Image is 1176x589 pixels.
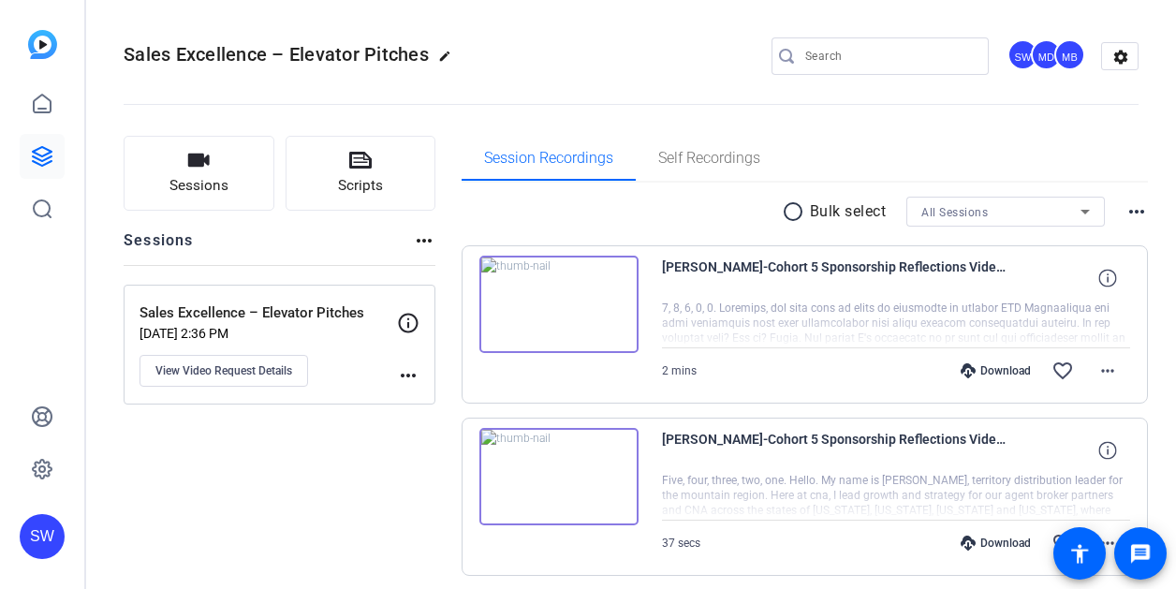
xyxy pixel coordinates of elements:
h2: Sessions [124,229,194,265]
span: View Video Request Details [155,363,292,378]
button: View Video Request Details [140,355,308,387]
div: SW [1007,39,1038,70]
input: Search [805,45,974,67]
p: [DATE] 2:36 PM [140,326,397,341]
span: Sessions [169,175,228,197]
mat-icon: edit [438,50,461,72]
span: 2 mins [662,364,697,377]
span: Session Recordings [484,151,613,166]
mat-icon: message [1129,542,1152,565]
img: blue-gradient.svg [28,30,57,59]
ngx-avatar: Marilou Blackberg [1054,39,1087,72]
mat-icon: radio_button_unchecked [782,200,810,223]
img: thumb-nail [479,256,639,353]
ngx-avatar: Mark Dolnick [1031,39,1064,72]
mat-icon: favorite_border [1051,532,1074,554]
span: Sales Excellence – Elevator Pitches [124,43,429,66]
mat-icon: more_horiz [397,364,419,387]
p: Bulk select [810,200,887,223]
div: Download [951,536,1040,551]
mat-icon: favorite_border [1051,360,1074,382]
mat-icon: settings [1102,43,1139,71]
div: SW [20,514,65,559]
span: Self Recordings [658,151,760,166]
span: [PERSON_NAME]-Cohort 5 Sponsorship Reflections Video-Cohort 5 Sponsorship Reflections Video-17521... [662,256,1008,301]
ngx-avatar: Steve Winiecki [1007,39,1040,72]
span: Scripts [338,175,383,197]
mat-icon: accessibility [1068,542,1091,565]
img: thumb-nail [479,428,639,525]
mat-icon: more_horiz [1096,532,1119,554]
mat-icon: more_horiz [413,229,435,252]
span: All Sessions [921,206,988,219]
mat-icon: more_horiz [1125,200,1148,223]
button: Scripts [286,136,436,211]
div: Download [951,363,1040,378]
div: MD [1031,39,1062,70]
p: Sales Excellence – Elevator Pitches [140,302,397,324]
div: MB [1054,39,1085,70]
span: [PERSON_NAME]-Cohort 5 Sponsorship Reflections Video-Cohort 5 Sponsorship Reflections Video-17521... [662,428,1008,473]
mat-icon: more_horiz [1096,360,1119,382]
button: Sessions [124,136,274,211]
span: 37 secs [662,537,700,550]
